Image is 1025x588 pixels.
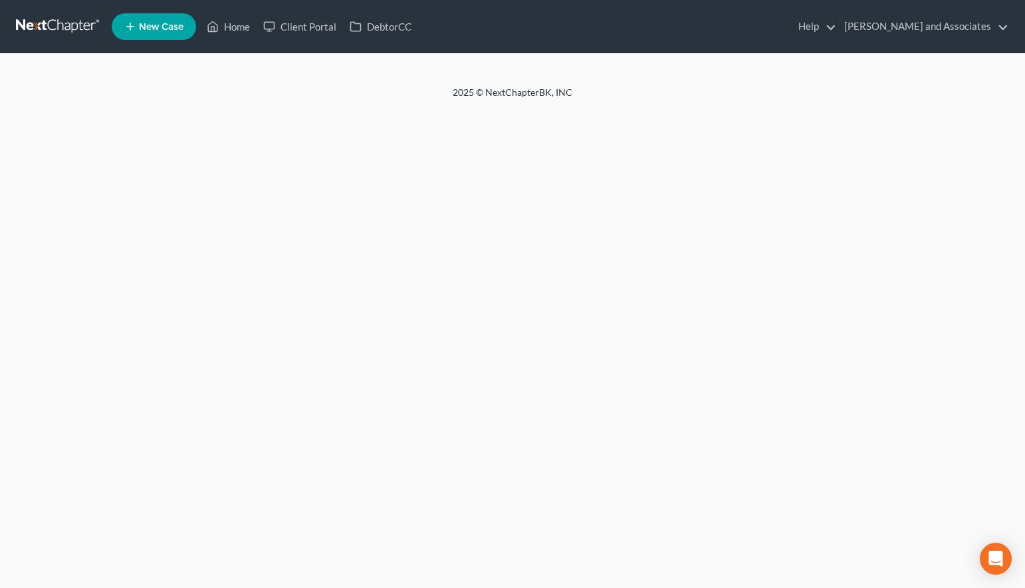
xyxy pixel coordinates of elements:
[200,15,257,39] a: Home
[112,13,196,40] new-legal-case-button: New Case
[792,15,836,39] a: Help
[980,543,1012,575] div: Open Intercom Messenger
[134,86,891,110] div: 2025 © NextChapterBK, INC
[257,15,343,39] a: Client Portal
[838,15,1008,39] a: [PERSON_NAME] and Associates
[343,15,418,39] a: DebtorCC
